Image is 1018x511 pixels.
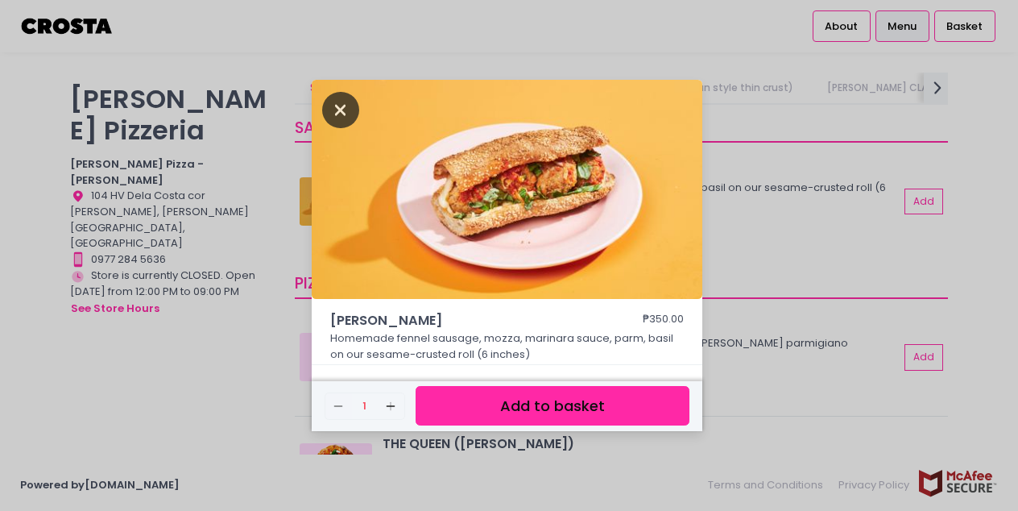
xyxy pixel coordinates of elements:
img: HOAGIE ROLL [312,80,702,299]
span: [PERSON_NAME] [330,311,596,330]
button: Close [322,101,359,117]
p: Homemade fennel sausage, mozza, marinara sauce, parm, basil on our sesame-crusted roll (6 inches) [330,330,685,362]
div: ₱350.00 [643,311,684,330]
button: Add to basket [416,386,689,426]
